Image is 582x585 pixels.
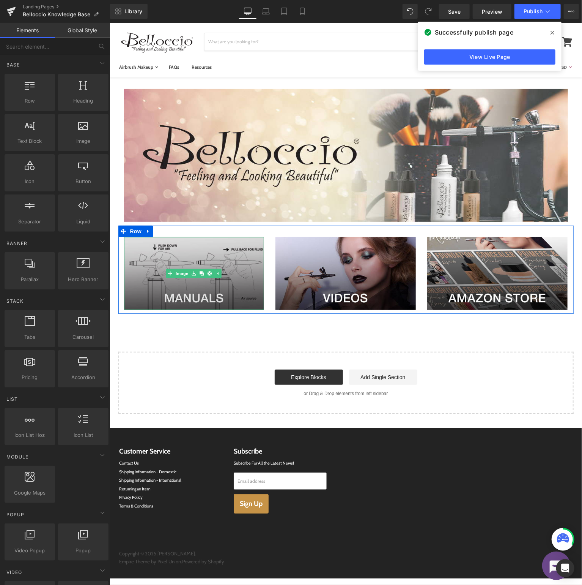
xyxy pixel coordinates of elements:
a: Powered by Shopify [72,536,115,542]
button: Redo [421,4,436,19]
a: Add Single Section [239,347,308,362]
input: Email address [124,450,217,467]
span: Button [60,177,106,185]
h2: Customer Service [9,420,113,437]
a: Global Style [55,23,110,38]
p: Copyright © 2025 [PERSON_NAME]. [9,528,463,534]
span: Video Popup [7,547,53,555]
span: Text Block [7,137,53,145]
h2: Subscribe [124,420,228,437]
span: Row [19,203,34,214]
p: or Drag & Drop elements from left sidebar [21,368,452,373]
a: Landing Pages [23,4,110,10]
a: View Live Page [424,49,555,65]
span: Belloccio Knowledge Base [23,11,90,17]
a: Returning an Item [9,463,41,469]
a: Expand / Collapse [34,203,44,214]
a: New Library [110,4,148,19]
a: Desktop [239,4,257,19]
button: Sign Up [124,471,159,491]
input: Search [95,10,395,28]
span: Preview [482,8,502,16]
span: Row [7,97,53,105]
span: Pricing [7,373,53,381]
span: Parallax [7,275,53,283]
a: Save element [80,246,88,255]
span: Banner [6,240,28,247]
button: More [564,4,579,19]
span: Icon List [60,431,106,439]
span: Stack [6,297,24,305]
span: Successfully publish page [435,28,513,37]
span: Carousel [60,333,106,341]
button: Publish [514,4,561,19]
a: Mobile [293,4,311,19]
a: Resources [76,37,108,52]
a: Shipping Information - Domestic [9,446,67,452]
a: Empire Theme by Pixel Union [9,536,71,542]
span: Separator [7,218,53,226]
span: Hero Banner [60,275,106,283]
span: Image [64,246,80,255]
span: Module [6,453,29,460]
a: Shipping Information - International [9,455,72,460]
select: Change your currency [445,39,465,50]
span: Icon List Hoz [7,431,53,439]
span: Icon [7,177,53,185]
span: Library [124,8,142,15]
a: Privacy Policy [9,472,33,477]
a: Clone Element [88,246,96,255]
span: Heading [60,97,106,105]
a: Expand / Collapse [104,246,112,255]
span: Video [6,569,23,576]
a: FAQs [53,37,75,52]
a: Terms & Conditions [9,481,44,486]
ul: Customer Service [9,437,113,487]
span: Tabs [7,333,53,341]
a: Airbrush Makeup [4,37,52,52]
button: Undo [403,4,418,19]
a: Laptop [257,4,275,19]
button: Search [395,10,415,28]
span: Save [448,8,461,16]
span: Publish [524,8,543,14]
a: Preview [473,4,511,19]
a: Tablet [275,4,293,19]
span: List [6,395,19,403]
span: Liquid [60,218,106,226]
span: Image [60,137,106,145]
div: Open Intercom Messenger [556,559,574,577]
ul: Main menu [4,34,108,55]
span: Accordion [60,373,106,381]
span: Popup [60,547,106,555]
a: Contact Us [9,438,29,443]
p: . [9,536,463,542]
span: Popup [6,511,25,518]
span: Base [6,61,20,68]
a: Login [425,37,444,52]
p: Subscribe For All the Latest News! [124,437,228,444]
a: Explore Blocks [165,347,233,362]
span: Google Maps [7,489,53,497]
a: Delete Element [96,246,104,255]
